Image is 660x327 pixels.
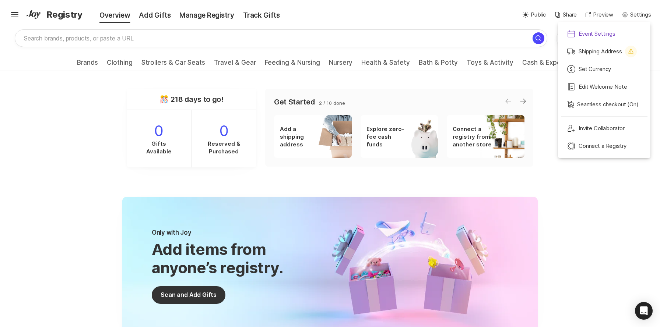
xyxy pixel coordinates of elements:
[319,100,345,106] p: 2 / 10 done
[579,142,626,150] p: Connect a Registry
[152,240,284,277] p: Add items from anyone’s registry.
[15,29,547,47] input: Search brands, products, or paste a URL
[557,30,607,47] button: Checklist
[419,59,458,71] a: Bath & Potty
[579,47,622,56] p: Shipping Address
[531,11,546,19] p: Public
[630,11,651,19] p: Settings
[635,302,653,320] div: Open Intercom Messenger
[214,59,256,71] a: Travel & Gear
[579,83,627,91] p: Edit Welcome Note
[467,59,513,71] a: Toys & Activity
[239,10,284,21] div: Track Gifts
[274,97,315,106] p: Get Started
[46,8,82,21] span: Registry
[561,137,647,155] button: Connect a Registry
[561,96,647,113] button: Seamless checkout (On)
[77,59,98,71] a: Brands
[453,125,493,148] p: Connect a registry from another store
[361,59,410,71] a: Health & Safety
[586,11,613,19] button: Preview
[622,11,651,19] button: Settings
[561,43,647,60] button: Shipping Address
[134,10,175,21] div: Add Gifts
[329,59,352,71] a: Nursery
[192,122,256,140] p: 0
[579,30,615,38] p: Event Settings
[265,59,320,71] a: Feeding & Nursing
[533,32,544,44] button: Search for
[141,59,205,71] a: Strollers & Car Seats
[140,140,177,155] p: Gifts Available
[579,65,611,74] p: Set Currency
[561,25,647,43] button: Event Settings
[579,124,625,133] p: Invite Collaborator
[561,120,647,137] button: Invite Collaborator
[152,228,284,240] p: Only with Joy
[175,10,238,21] div: Manage Registry
[563,11,577,19] p: Share
[561,78,647,96] button: Edit Welcome Note
[523,11,546,19] button: Public
[152,286,225,304] button: Scan and Add Gifts
[107,59,133,71] a: Clothing
[127,122,191,140] p: 0
[159,95,224,104] p: 🎊 218 days to go!
[577,100,639,109] p: Seamless checkout (On)
[280,125,320,148] p: Add a shipping address
[593,11,613,19] p: Preview
[555,11,577,19] button: Share
[366,125,407,148] p: Explore zero-fee cash funds
[85,10,134,21] div: Overview
[522,59,583,71] a: Cash & Experiences
[561,60,647,78] button: Set Currency
[206,140,242,155] p: Reserved & Purchased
